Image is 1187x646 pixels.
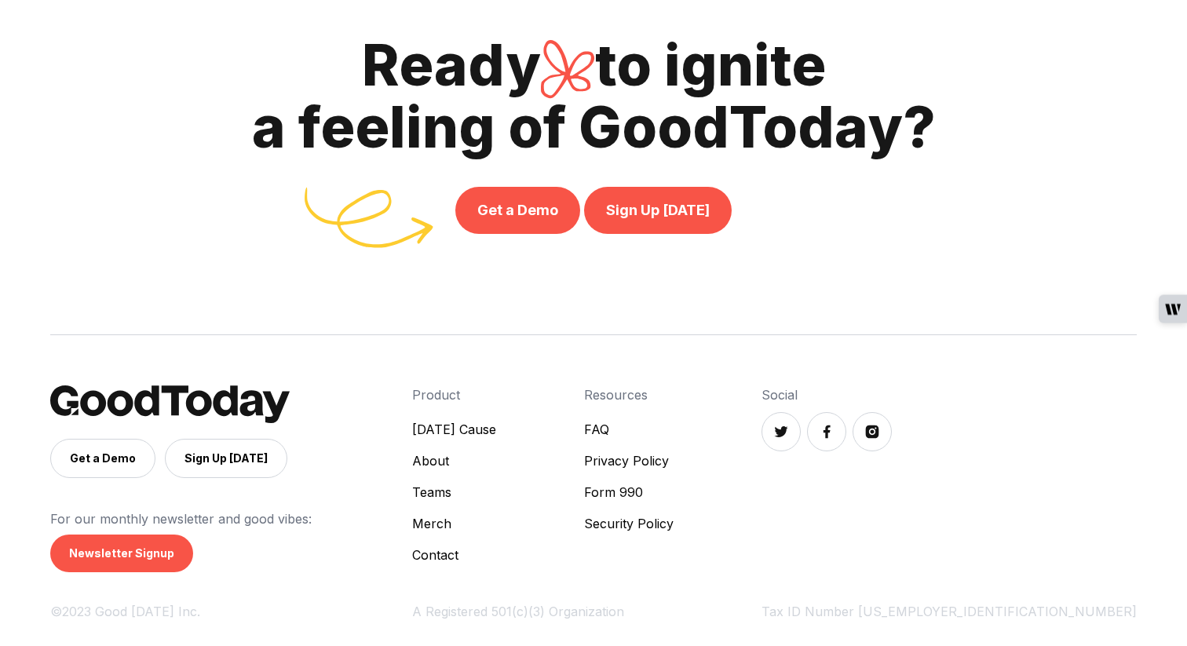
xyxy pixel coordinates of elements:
[584,187,732,234] a: Sign Up [DATE]
[412,546,496,564] a: Contact
[762,385,1137,404] h4: Social
[807,412,846,451] a: Facebook
[165,439,287,478] a: Sign Up [DATE]
[412,514,496,533] a: Merch
[853,412,892,451] a: Instagram
[455,187,580,234] a: Get a Demo
[762,602,1137,621] div: Tax ID Number [US_EMPLOYER_IDENTIFICATION_NUMBER]
[584,420,674,439] a: FAQ
[412,420,496,439] a: [DATE] Cause
[584,385,674,404] h4: Resources
[50,385,290,423] img: GoodToday
[864,424,880,440] img: Instagram
[50,509,412,528] p: For our monthly newsletter and good vibes:
[50,602,412,621] div: ©2023 Good [DATE] Inc.
[584,514,674,533] a: Security Policy
[584,451,674,470] a: Privacy Policy
[412,385,496,404] h4: Product
[584,483,674,502] a: Form 990
[773,424,789,440] img: Twitter
[819,424,835,440] img: Facebook
[762,412,801,451] a: Twitter
[50,535,193,572] a: Newsletter Signup
[412,483,496,502] a: Teams
[412,451,496,470] a: About
[412,602,762,621] div: A Registered 501(c)(3) Organization
[50,439,155,478] a: Get a Demo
